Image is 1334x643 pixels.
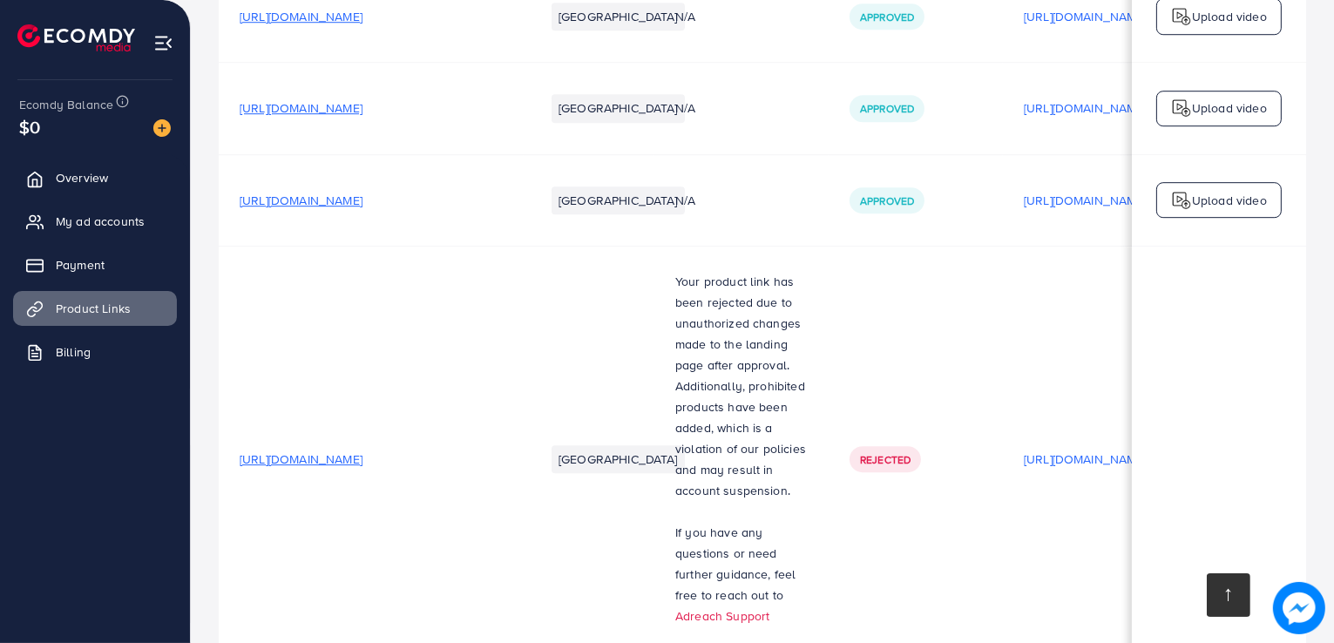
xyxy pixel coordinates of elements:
[13,204,177,239] a: My ad accounts
[552,445,685,473] li: [GEOGRAPHIC_DATA]
[552,186,685,214] li: [GEOGRAPHIC_DATA]
[1192,190,1267,211] p: Upload video
[56,213,145,230] span: My ad accounts
[860,452,911,467] span: Rejected
[13,160,177,195] a: Overview
[16,112,43,143] span: $0
[675,271,808,501] p: Your product link has been rejected due to unauthorized changes made to the landing page after ap...
[153,33,173,53] img: menu
[13,291,177,326] a: Product Links
[860,10,914,24] span: Approved
[1024,190,1147,211] p: [URL][DOMAIN_NAME]
[1171,98,1192,118] img: logo
[240,8,362,25] span: [URL][DOMAIN_NAME]
[13,247,177,282] a: Payment
[552,94,685,122] li: [GEOGRAPHIC_DATA]
[675,607,769,625] a: Adreach Support
[1171,6,1192,27] img: logo
[240,99,362,117] span: [URL][DOMAIN_NAME]
[1273,582,1325,634] img: image
[1024,6,1147,27] p: [URL][DOMAIN_NAME]
[240,450,362,468] span: [URL][DOMAIN_NAME]
[675,99,695,117] span: N/A
[56,300,131,317] span: Product Links
[13,335,177,369] a: Billing
[1024,98,1147,118] p: [URL][DOMAIN_NAME]
[56,256,105,274] span: Payment
[1192,6,1267,27] p: Upload video
[1192,98,1267,118] p: Upload video
[675,524,796,604] span: If you have any questions or need further guidance, feel free to reach out to
[56,169,108,186] span: Overview
[860,193,914,208] span: Approved
[240,192,362,209] span: [URL][DOMAIN_NAME]
[56,343,91,361] span: Billing
[860,101,914,116] span: Approved
[552,3,685,30] li: [GEOGRAPHIC_DATA]
[19,96,113,113] span: Ecomdy Balance
[675,192,695,209] span: N/A
[675,8,695,25] span: N/A
[153,119,171,137] img: image
[1024,449,1147,470] p: [URL][DOMAIN_NAME]
[1171,190,1192,211] img: logo
[17,24,135,51] img: logo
